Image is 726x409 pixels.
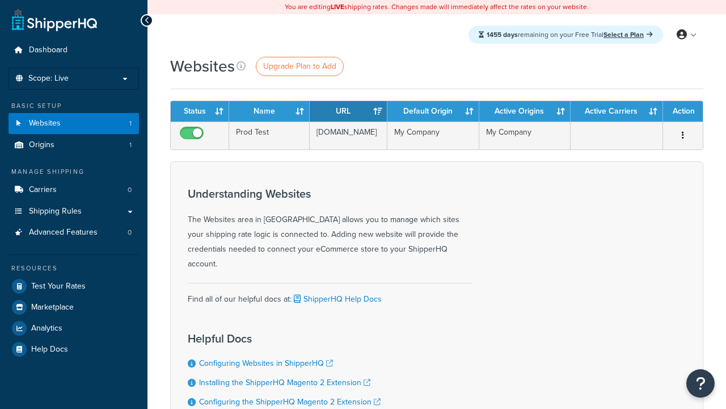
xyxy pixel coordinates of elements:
[468,26,663,44] div: remaining on your Free Trial
[229,101,310,122] th: Name: activate to sort column ascending
[603,30,653,40] a: Select a Plan
[9,339,139,360] a: Help Docs
[663,101,703,122] th: Action
[9,201,139,222] a: Shipping Rules
[9,180,139,201] li: Carriers
[479,122,571,149] td: My Company
[9,276,139,297] a: Test Your Rates
[9,222,139,243] li: Advanced Features
[129,119,132,128] span: 1
[479,101,571,122] th: Active Origins: activate to sort column ascending
[9,167,139,177] div: Manage Shipping
[9,318,139,339] a: Analytics
[199,357,333,369] a: Configuring Websites in ShipperHQ
[170,55,235,77] h1: Websites
[292,293,382,305] a: ShipperHQ Help Docs
[9,222,139,243] a: Advanced Features 0
[29,119,61,128] span: Websites
[331,2,344,12] b: LIVE
[686,369,715,398] button: Open Resource Center
[188,283,471,307] div: Find all of our helpful docs at:
[310,122,387,149] td: [DOMAIN_NAME]
[12,9,97,31] a: ShipperHQ Home
[29,207,82,216] span: Shipping Rules
[29,228,98,237] span: Advanced Features
[129,140,132,150] span: 1
[9,135,139,156] a: Origins 1
[29,140,54,150] span: Origins
[29,185,57,195] span: Carriers
[188,187,471,200] h3: Understanding Websites
[487,30,518,40] strong: 1455 days
[188,187,471,272] div: The Websites area in [GEOGRAPHIC_DATA] allows you to manage which sites your shipping rate logic ...
[9,40,139,61] a: Dashboard
[31,303,74,312] span: Marketplace
[9,264,139,273] div: Resources
[571,101,663,122] th: Active Carriers: activate to sort column ascending
[9,101,139,111] div: Basic Setup
[128,185,132,195] span: 0
[263,60,336,72] span: Upgrade Plan to Add
[188,332,392,345] h3: Helpful Docs
[9,180,139,201] a: Carriers 0
[199,396,381,408] a: Configuring the ShipperHQ Magento 2 Extension
[171,101,229,122] th: Status: activate to sort column ascending
[229,122,310,149] td: Prod Test
[31,345,68,354] span: Help Docs
[387,122,479,149] td: My Company
[387,101,479,122] th: Default Origin: activate to sort column ascending
[9,135,139,156] li: Origins
[128,228,132,237] span: 0
[199,377,370,389] a: Installing the ShipperHQ Magento 2 Extension
[310,101,387,122] th: URL: activate to sort column ascending
[9,297,139,318] a: Marketplace
[9,113,139,134] a: Websites 1
[28,74,69,84] span: Scope: Live
[9,113,139,134] li: Websites
[31,282,86,291] span: Test Your Rates
[29,45,67,55] span: Dashboard
[256,57,344,76] a: Upgrade Plan to Add
[31,324,62,333] span: Analytics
